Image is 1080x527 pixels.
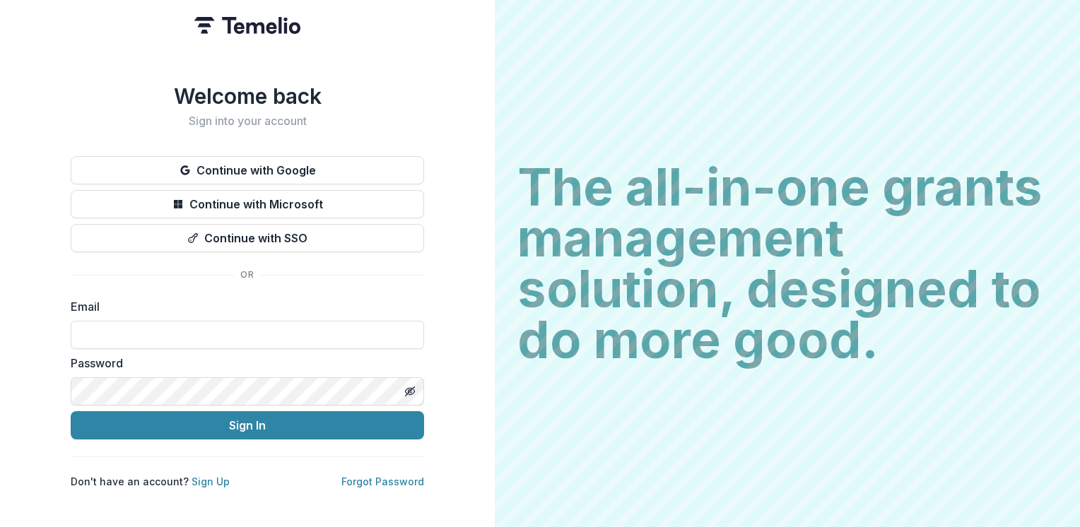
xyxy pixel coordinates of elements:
h1: Welcome back [71,83,424,109]
button: Continue with Google [71,156,424,184]
button: Continue with SSO [71,224,424,252]
img: Temelio [194,17,300,34]
button: Toggle password visibility [399,380,421,403]
p: Don't have an account? [71,474,230,489]
a: Sign Up [192,475,230,487]
h2: Sign into your account [71,114,424,128]
button: Sign In [71,411,424,439]
label: Password [71,355,416,372]
label: Email [71,298,416,315]
button: Continue with Microsoft [71,190,424,218]
a: Forgot Password [341,475,424,487]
